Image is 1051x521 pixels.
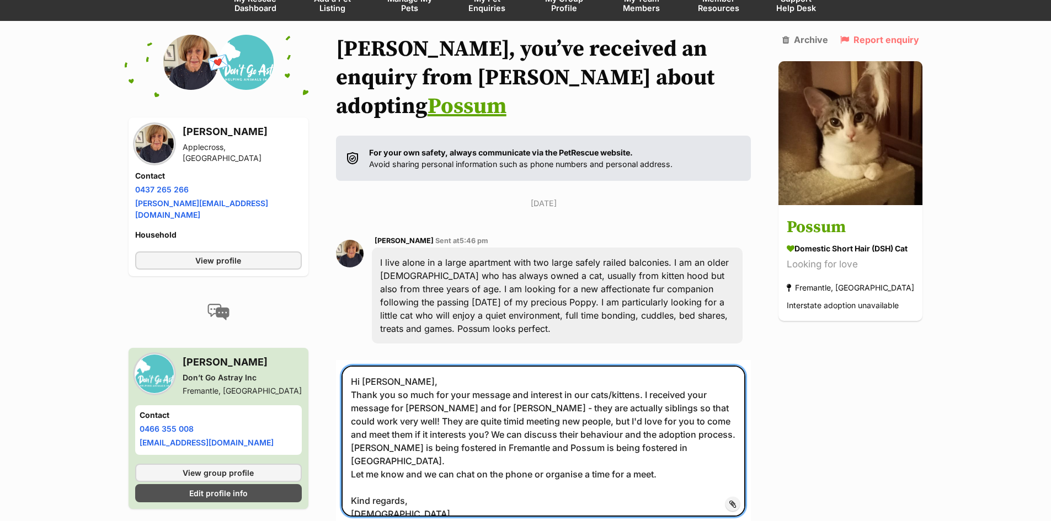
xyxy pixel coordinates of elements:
[189,487,248,499] span: Edit profile info
[183,467,254,479] span: View group profile
[375,237,434,245] span: [PERSON_NAME]
[195,255,241,266] span: View profile
[840,35,919,45] a: Report enquiry
[135,251,302,270] a: View profile
[787,301,899,310] span: Interstate adoption unavailable
[140,410,297,421] h4: Contact
[369,148,633,157] strong: For your own safety, always communicate via the PetRescue website.
[135,170,302,181] h4: Contact
[135,229,302,240] h4: Household
[135,125,174,163] img: Sally Roberts profile pic
[435,237,488,245] span: Sent at
[135,185,189,194] a: 0437 265 266
[787,216,914,240] h3: Possum
[183,372,302,383] div: Don’t Go Astray Inc
[135,198,268,219] a: [PERSON_NAME][EMAIL_ADDRESS][DOMAIN_NAME]
[183,355,302,370] h3: [PERSON_NAME]
[207,304,230,320] img: conversation-icon-4a6f8262b818ee0b60e3300018af0b2d0b884aa5de6e9bcb8d3d4eeb1a70a7c4.svg
[206,51,231,74] span: 💌
[336,35,751,121] h1: [PERSON_NAME], you’ve received an enquiry from [PERSON_NAME] about adopting
[782,35,828,45] a: Archive
[135,355,174,393] img: Don’t Go Astray Inc profile pic
[778,61,922,205] img: Possum
[140,424,194,433] a: 0466 355 008
[428,93,506,120] a: Possum
[372,248,743,343] div: I live alone in a large apartment with two large safely railed balconies. I am an older [DEMOGRAP...
[183,142,302,164] div: Applecross, [GEOGRAPHIC_DATA]
[460,237,488,245] span: 5:46 pm
[140,438,274,447] a: [EMAIL_ADDRESS][DOMAIN_NAME]
[183,124,302,139] h3: [PERSON_NAME]
[218,35,274,90] img: Don’t Go Astray Inc profile pic
[336,197,751,209] p: [DATE]
[787,243,914,255] div: Domestic Short Hair (DSH) Cat
[135,484,302,502] a: Edit profile info
[369,147,673,170] p: Avoid sharing personal information such as phone numbers and personal address.
[163,35,218,90] img: Sally Roberts profile pic
[778,207,922,321] a: Possum Domestic Short Hair (DSH) Cat Looking for love Fremantle, [GEOGRAPHIC_DATA] Interstate ado...
[183,385,302,396] div: Fremantle, [GEOGRAPHIC_DATA]
[787,281,914,296] div: Fremantle, [GEOGRAPHIC_DATA]
[336,240,364,267] img: Sally Roberts profile pic
[787,257,914,272] div: Looking for love
[135,464,302,482] a: View group profile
